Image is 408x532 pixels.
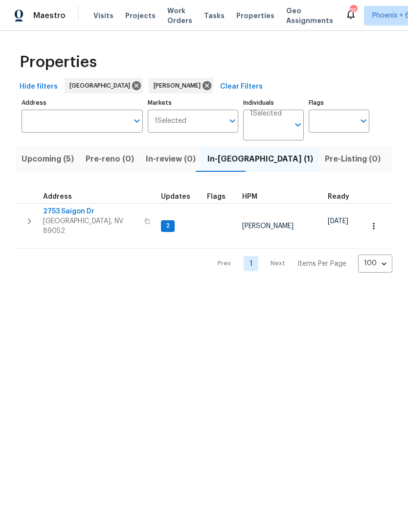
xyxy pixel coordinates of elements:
[43,193,72,200] span: Address
[242,193,257,200] span: HPM
[358,251,392,276] div: 100
[236,11,274,21] span: Properties
[148,100,239,106] label: Markets
[22,100,143,106] label: Address
[328,193,358,200] div: Earliest renovation start date (first business day after COE or Checkout)
[243,100,304,106] label: Individuals
[328,218,348,225] span: [DATE]
[286,6,333,25] span: Geo Assignments
[43,207,138,216] span: 2753 Saigon Dr
[16,78,62,96] button: Hide filters
[65,78,143,93] div: [GEOGRAPHIC_DATA]
[149,78,213,93] div: [PERSON_NAME]
[244,256,258,271] a: Goto page 1
[242,223,294,230] span: [PERSON_NAME]
[250,110,282,118] span: 1 Selected
[22,152,74,166] span: Upcoming (5)
[309,100,369,106] label: Flags
[93,11,113,21] span: Visits
[207,152,313,166] span: In-[GEOGRAPHIC_DATA] (1)
[20,57,97,67] span: Properties
[161,193,190,200] span: Updates
[207,193,226,200] span: Flags
[154,81,204,91] span: [PERSON_NAME]
[130,114,144,128] button: Open
[162,222,174,230] span: 2
[86,152,134,166] span: Pre-reno (0)
[350,6,357,16] div: 35
[328,193,349,200] span: Ready
[69,81,134,91] span: [GEOGRAPHIC_DATA]
[146,152,196,166] span: In-review (0)
[325,152,381,166] span: Pre-Listing (0)
[208,254,392,273] nav: Pagination Navigation
[33,11,66,21] span: Maestro
[155,117,186,125] span: 1 Selected
[220,81,263,93] span: Clear Filters
[43,216,138,236] span: [GEOGRAPHIC_DATA], NV 89052
[167,6,192,25] span: Work Orders
[291,118,305,132] button: Open
[216,78,267,96] button: Clear Filters
[20,81,58,93] span: Hide filters
[357,114,370,128] button: Open
[125,11,156,21] span: Projects
[226,114,239,128] button: Open
[297,259,346,269] p: Items Per Page
[204,12,225,19] span: Tasks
